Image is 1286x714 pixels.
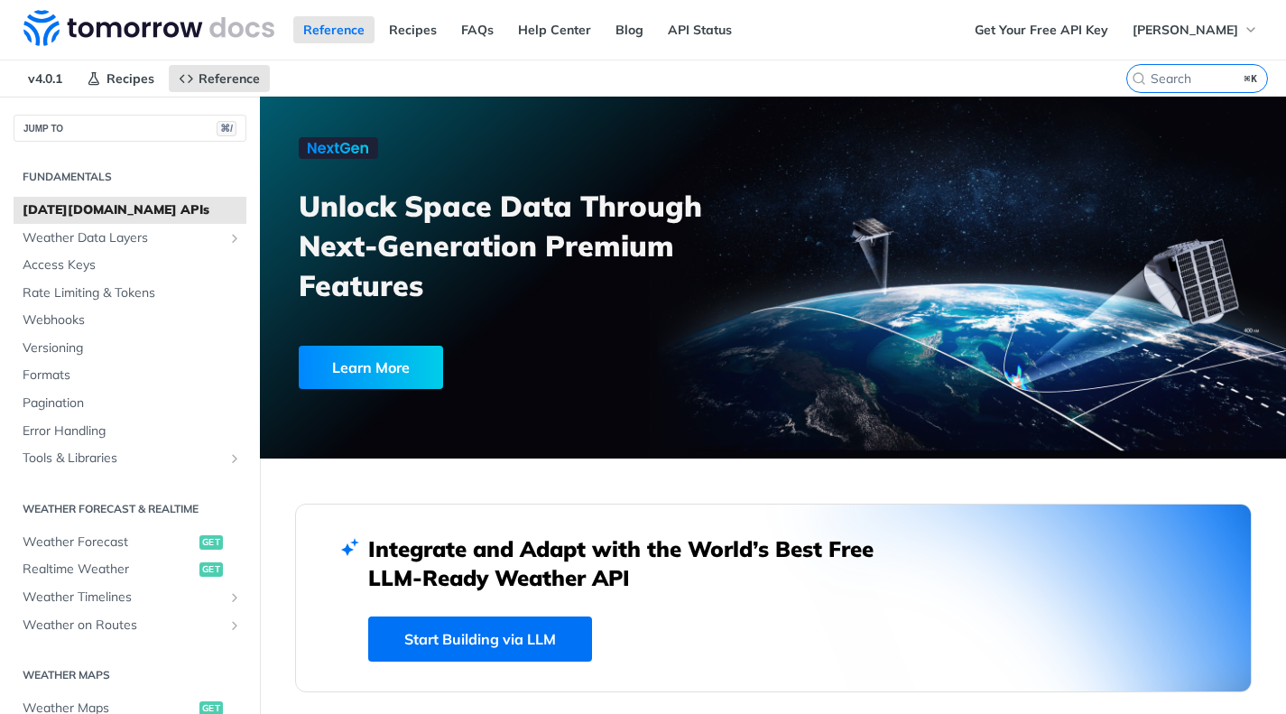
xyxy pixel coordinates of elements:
[217,121,236,136] span: ⌘/
[1240,70,1263,88] kbd: ⌘K
[14,612,246,639] a: Weather on RoutesShow subpages for Weather on Routes
[1123,16,1268,43] button: [PERSON_NAME]
[14,445,246,472] a: Tools & LibrariesShow subpages for Tools & Libraries
[23,533,195,552] span: Weather Forecast
[965,16,1118,43] a: Get Your Free API Key
[14,307,246,334] a: Webhooks
[14,225,246,252] a: Weather Data LayersShow subpages for Weather Data Layers
[14,667,246,683] h2: Weather Maps
[14,529,246,556] a: Weather Forecastget
[169,65,270,92] a: Reference
[23,229,223,247] span: Weather Data Layers
[368,534,901,592] h2: Integrate and Adapt with the World’s Best Free LLM-Ready Weather API
[23,201,242,219] span: [DATE][DOMAIN_NAME] APIs
[23,422,242,440] span: Error Handling
[451,16,504,43] a: FAQs
[23,450,223,468] span: Tools & Libraries
[199,70,260,87] span: Reference
[299,346,443,389] div: Learn More
[14,584,246,611] a: Weather TimelinesShow subpages for Weather Timelines
[299,346,694,389] a: Learn More
[606,16,653,43] a: Blog
[23,394,242,413] span: Pagination
[18,65,72,92] span: v4.0.1
[23,284,242,302] span: Rate Limiting & Tokens
[23,366,242,385] span: Formats
[227,590,242,605] button: Show subpages for Weather Timelines
[293,16,375,43] a: Reference
[508,16,601,43] a: Help Center
[227,618,242,633] button: Show subpages for Weather on Routes
[14,335,246,362] a: Versioning
[1133,22,1238,38] span: [PERSON_NAME]
[23,589,223,607] span: Weather Timelines
[658,16,742,43] a: API Status
[23,617,223,635] span: Weather on Routes
[23,10,274,46] img: Tomorrow.io Weather API Docs
[23,561,195,579] span: Realtime Weather
[23,339,242,357] span: Versioning
[14,252,246,279] a: Access Keys
[368,617,592,662] a: Start Building via LLM
[227,231,242,246] button: Show subpages for Weather Data Layers
[77,65,164,92] a: Recipes
[23,256,242,274] span: Access Keys
[23,311,242,329] span: Webhooks
[299,186,792,305] h3: Unlock Space Data Through Next-Generation Premium Features
[14,418,246,445] a: Error Handling
[106,70,154,87] span: Recipes
[199,535,223,550] span: get
[14,556,246,583] a: Realtime Weatherget
[14,197,246,224] a: [DATE][DOMAIN_NAME] APIs
[14,280,246,307] a: Rate Limiting & Tokens
[14,390,246,417] a: Pagination
[227,451,242,466] button: Show subpages for Tools & Libraries
[1132,71,1146,86] svg: Search
[299,137,378,159] img: NextGen
[379,16,447,43] a: Recipes
[14,115,246,142] button: JUMP TO⌘/
[14,501,246,517] h2: Weather Forecast & realtime
[14,169,246,185] h2: Fundamentals
[199,562,223,577] span: get
[14,362,246,389] a: Formats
